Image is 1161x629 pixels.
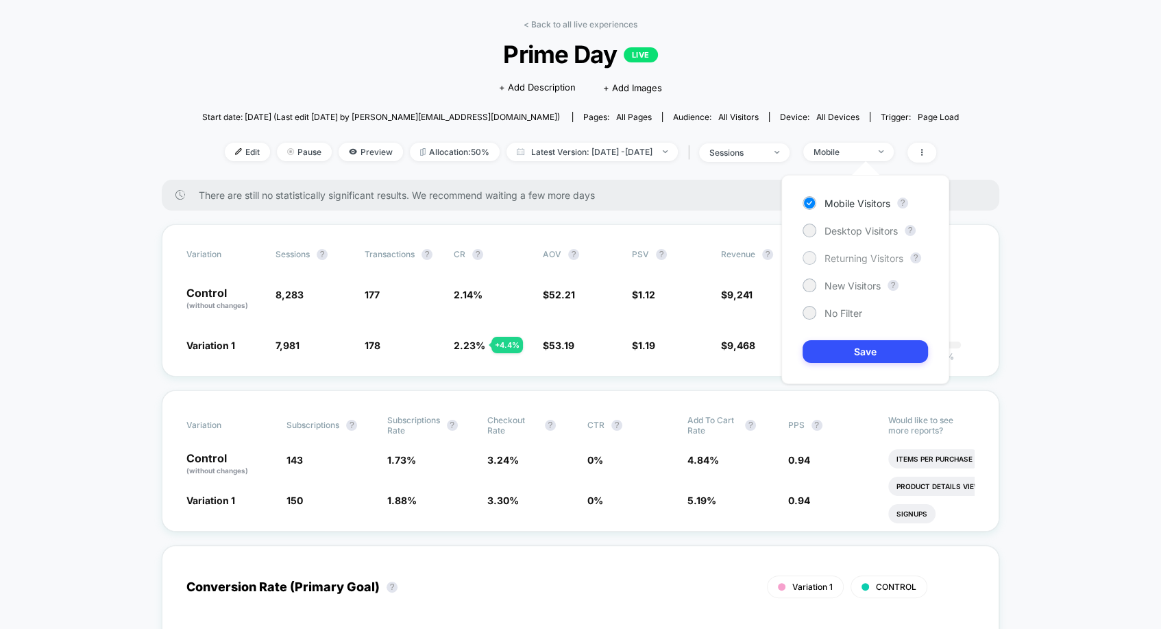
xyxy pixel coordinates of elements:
[721,249,755,259] span: Revenue
[888,477,1014,496] li: Product Details Views Rate
[420,148,426,156] img: rebalance
[745,420,756,431] button: ?
[656,249,667,260] button: ?
[687,454,719,466] span: 4.84 %
[888,504,936,523] li: Signups
[788,454,810,466] span: 0.94
[186,453,273,476] p: Control
[632,289,655,300] span: $
[611,420,622,431] button: ?
[824,307,862,319] span: No Filter
[774,151,779,154] img: end
[587,454,603,466] span: 0 %
[287,148,294,155] img: end
[517,148,524,155] img: calendar
[824,252,903,264] span: Returning Visitors
[454,340,485,351] span: 2.23 %
[186,340,235,351] span: Variation 1
[543,340,574,351] span: $
[549,340,574,351] span: 53.19
[638,289,655,300] span: 1.12
[286,454,303,466] span: 143
[543,289,575,300] span: $
[186,495,235,506] span: Variation 1
[276,340,300,351] span: 7,981
[365,289,380,300] span: 177
[387,415,440,436] span: Subscriptions Rate
[506,143,678,161] span: Latest Version: [DATE] - [DATE]
[277,143,332,161] span: Pause
[276,289,304,300] span: 8,283
[603,82,662,93] span: + Add Images
[346,420,357,431] button: ?
[709,147,764,158] div: sessions
[472,249,483,260] button: ?
[816,112,859,122] span: all devices
[888,449,981,468] li: Items Per Purchase
[824,225,898,237] span: Desktop Visitors
[638,340,655,351] span: 1.19
[454,249,465,259] span: CR
[673,112,759,122] div: Audience:
[685,143,699,163] span: |
[632,249,649,259] span: PSV
[186,287,262,311] p: Control
[499,81,576,95] span: + Add Description
[487,495,519,506] span: 3.30 %
[888,415,975,436] p: Would like to see more reports?
[447,420,458,431] button: ?
[824,280,881,292] span: New Visitors
[186,415,262,436] span: Variation
[286,495,303,506] span: 150
[632,340,655,351] span: $
[186,301,248,309] span: (without changes)
[881,112,959,122] div: Trigger:
[225,143,270,161] span: Edit
[897,198,908,209] button: ?
[410,143,500,161] span: Allocation: 50%
[811,420,822,431] button: ?
[317,249,328,260] button: ?
[491,337,523,353] div: + 4.4 %
[918,112,959,122] span: Page Load
[616,112,652,122] span: all pages
[240,40,920,69] span: Prime Day
[687,415,738,436] span: Add To Cart Rate
[721,340,755,351] span: $
[568,249,579,260] button: ?
[186,249,262,260] span: Variation
[905,225,916,236] button: ?
[663,150,668,153] img: end
[339,143,403,161] span: Preview
[876,582,916,592] span: CONTROL
[824,198,890,209] span: Mobile Visitors
[186,466,248,475] span: (without changes)
[879,150,883,153] img: end
[387,495,417,506] span: 1.88 %
[762,249,773,260] button: ?
[235,148,242,155] img: edit
[487,454,519,466] span: 3.24 %
[788,420,805,430] span: PPS
[365,340,380,351] span: 178
[803,340,928,363] button: Save
[888,280,899,291] button: ?
[792,582,833,592] span: Variation 1
[549,289,575,300] span: 52.21
[524,19,637,29] a: < Back to all live experiences
[769,112,870,122] span: Device:
[624,47,658,62] p: LIVE
[727,340,755,351] span: 9,468
[276,249,310,259] span: Sessions
[454,289,482,300] span: 2.14 %
[421,249,432,260] button: ?
[721,289,753,300] span: $
[583,112,652,122] div: Pages:
[587,495,603,506] span: 0 %
[587,420,604,430] span: CTR
[545,420,556,431] button: ?
[387,582,398,593] button: ?
[910,252,921,263] button: ?
[814,147,868,157] div: Mobile
[487,415,538,436] span: Checkout Rate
